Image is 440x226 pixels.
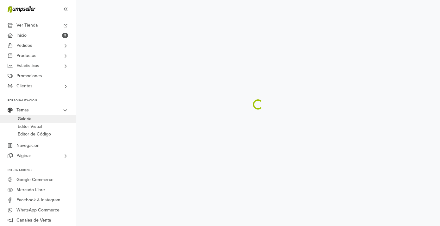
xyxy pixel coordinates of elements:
span: Productos [16,51,36,61]
span: Inicio [16,30,27,41]
p: Integraciones [8,168,76,172]
span: Navegación [16,141,40,151]
span: Google Commerce [16,175,53,185]
span: Editor de Código [18,130,51,138]
span: Pedidos [16,41,32,51]
span: Facebook & Instagram [16,195,60,205]
span: 5 [62,33,68,38]
span: Editor Visual [18,123,42,130]
span: Páginas [16,151,32,161]
span: Temas [16,105,29,115]
span: Canales de Venta [16,215,51,225]
span: Galería [18,115,31,123]
span: Clientes [16,81,33,91]
span: WhatsApp Commerce [16,205,60,215]
span: Promociones [16,71,42,81]
span: Ver Tienda [16,20,38,30]
span: Estadísticas [16,61,39,71]
p: Personalización [8,99,76,103]
span: Mercado Libre [16,185,45,195]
